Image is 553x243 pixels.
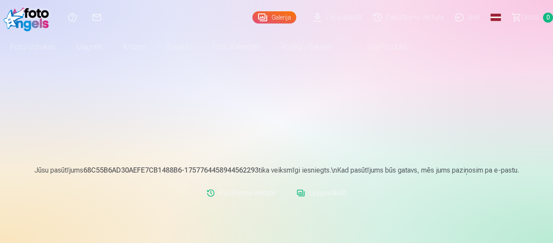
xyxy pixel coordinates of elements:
[202,35,270,59] a: Foto kalendāri
[343,35,418,59] a: Visi produkti
[83,166,259,174] b: 68C55B6AD30AEFE7CB1488B6-1757764458944562293
[293,184,350,202] a: Lejupielādēt
[113,35,156,59] a: Krūzes
[23,129,530,144] h1: Paldies!
[66,35,113,59] a: Magnēti
[156,35,202,59] a: Suvenīri
[203,184,279,202] a: Pasūtījumu vēsture
[3,3,53,31] img: /fa3
[270,35,343,59] a: Atslēgu piekariņi
[252,11,296,23] a: Galerija
[23,165,530,176] p: Jūsu pasūtījums tika veiksmīgi iesniegts.\nKad pasūtījums būs gatavs, mēs jums paziņosim pa e-pastu.
[522,12,540,23] span: Grozs
[543,13,553,23] span: 0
